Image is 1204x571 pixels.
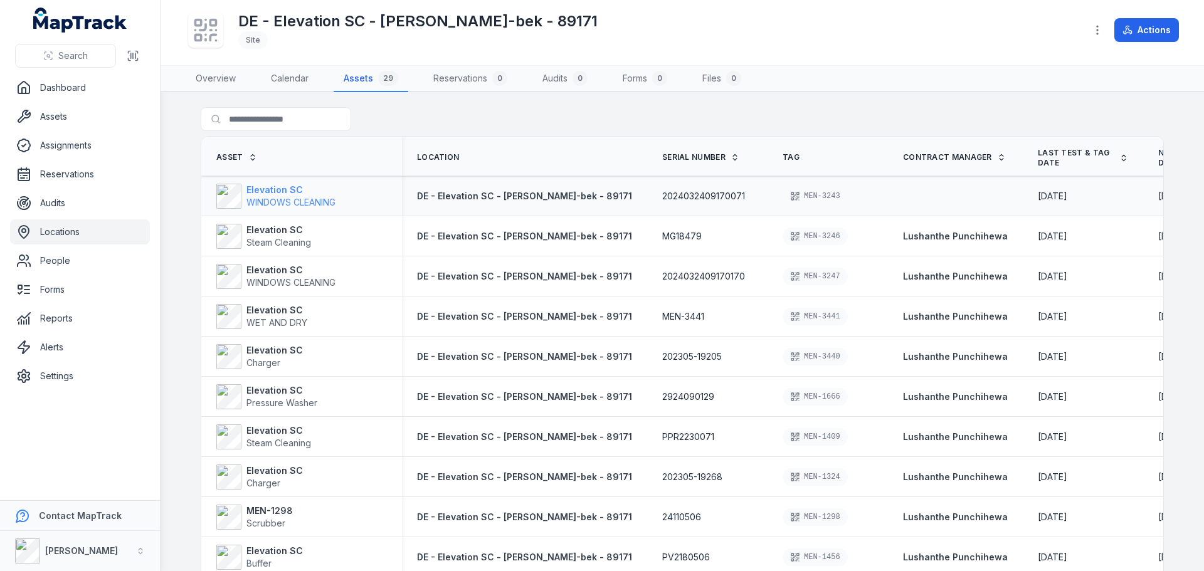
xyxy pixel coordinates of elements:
div: MEN-3243 [783,187,848,205]
span: [DATE] [1158,191,1188,201]
span: 202305-19268 [662,471,722,483]
a: Elevation SCWET AND DRY [216,304,307,329]
h1: DE - Elevation SC - [PERSON_NAME]-bek - 89171 [238,11,598,31]
span: [DATE] [1158,271,1188,281]
span: Search [58,50,88,62]
strong: Elevation SC [246,464,303,477]
span: Charger [246,478,280,488]
strong: Lushanthe Punchihewa [903,431,1008,443]
time: 8/10/2025, 12:25:00 AM [1158,511,1188,523]
time: 2/13/2026, 12:00:00 AM [1158,230,1188,243]
a: Last Test & Tag Date [1038,148,1128,168]
strong: Contact MapTrack [39,510,122,521]
div: MEN-1456 [783,548,848,566]
div: 29 [378,71,398,86]
a: Overview [186,66,246,92]
a: DE - Elevation SC - [PERSON_NAME]-bek - 89171 [417,551,632,563]
span: WINDOWS CLEANING [246,197,335,207]
strong: [PERSON_NAME] [45,545,118,556]
strong: Elevation SC [246,424,311,437]
a: Elevation SCCharger [216,464,303,490]
span: DE - Elevation SC - [PERSON_NAME]-bek - 89171 [417,511,632,522]
span: [DATE] [1038,271,1067,281]
span: DE - Elevation SC - [PERSON_NAME]-bek - 89171 [417,552,632,562]
a: Elevation SCPressure Washer [216,384,317,409]
a: MapTrack [33,8,127,33]
a: Lushanthe Punchihewa [903,390,1008,403]
span: Scrubber [246,518,285,528]
a: DE - Elevation SC - [PERSON_NAME]-bek - 89171 [417,390,632,403]
a: DE - Elevation SC - [PERSON_NAME]-bek - 89171 [417,270,632,283]
time: 2/17/25, 12:25:00 AM [1038,431,1067,443]
a: People [10,248,150,273]
time: 2/10/2025, 12:25:00 AM [1038,511,1067,523]
a: Reservations [10,162,150,187]
a: Elevation SCWINDOWS CLEANING [216,264,335,289]
time: 8/17/2025, 12:25:00 AM [1158,431,1188,443]
a: Elevation SCSteam Cleaning [216,224,311,249]
span: DE - Elevation SC - [PERSON_NAME]-bek - 89171 [417,431,632,442]
strong: Elevation SC [246,184,335,196]
a: Lushanthe Punchihewa [903,511,1008,523]
span: Pressure Washer [246,397,317,408]
div: MEN-1409 [783,428,848,446]
a: Asset [216,152,257,162]
span: DE - Elevation SC - [PERSON_NAME]-bek - 89171 [417,311,632,322]
span: Steam Cleaning [246,237,311,248]
span: PV2180506 [662,551,710,563]
a: Serial Number [662,152,739,162]
a: DE - Elevation SC - [PERSON_NAME]-bek - 89171 [417,471,632,483]
span: [DATE] [1038,351,1067,362]
a: Elevation SCSteam Cleaning [216,424,311,449]
time: 8/13/2025, 12:00:00 AM [1038,230,1067,243]
span: Tag [783,152,800,162]
span: DE - Elevation SC - [PERSON_NAME]-bek - 89171 [417,231,632,241]
div: MEN-3247 [783,268,848,285]
div: Site [238,31,268,49]
a: Lushanthe Punchihewa [903,471,1008,483]
a: Lushanthe Punchihewa [903,270,1008,283]
a: Lushanthe Punchihewa [903,310,1008,323]
button: Search [15,44,116,68]
span: [DATE] [1158,231,1188,241]
time: 8/13/2025, 12:00:00 AM [1038,390,1067,403]
span: [DATE] [1158,351,1188,362]
a: Locations [10,219,150,244]
span: DE - Elevation SC - [PERSON_NAME]-bek - 89171 [417,351,632,362]
span: Asset [216,152,243,162]
span: [DATE] [1158,431,1188,442]
a: DE - Elevation SC - [PERSON_NAME]-bek - 89171 [417,350,632,363]
strong: Elevation SC [246,224,311,236]
span: 2024032409170170 [662,270,745,283]
time: 8/13/2025, 12:00:00 AM [1038,190,1067,202]
span: [DATE] [1038,431,1067,442]
strong: Lushanthe Punchihewa [903,551,1008,563]
span: [DATE] [1038,471,1067,482]
a: Reports [10,306,150,331]
span: [DATE] [1158,311,1188,322]
a: Lushanthe Punchihewa [903,230,1008,243]
a: DE - Elevation SC - [PERSON_NAME]-bek - 89171 [417,511,632,523]
a: Audits [10,191,150,216]
a: DE - Elevation SC - [PERSON_NAME]-bek - 89171 [417,431,632,443]
div: 0 [726,71,741,86]
span: MEN-3441 [662,310,704,323]
strong: MEN-1298 [246,505,293,517]
time: 5/29/2025, 12:25:00 AM [1038,310,1067,323]
a: Reservations0 [423,66,517,92]
a: Dashboard [10,75,150,100]
a: Assets29 [334,66,408,92]
a: Forms [10,277,150,302]
div: MEN-3246 [783,228,848,245]
time: 2/13/2026, 12:00:00 AM [1158,390,1188,403]
span: DE - Elevation SC - [PERSON_NAME]-bek - 89171 [417,271,632,281]
time: 8/13/2025, 12:00:00 AM [1038,350,1067,363]
span: DE - Elevation SC - [PERSON_NAME]-bek - 89171 [417,191,632,201]
span: Location [417,152,459,162]
a: Assignments [10,133,150,158]
a: Forms0 [613,66,677,92]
